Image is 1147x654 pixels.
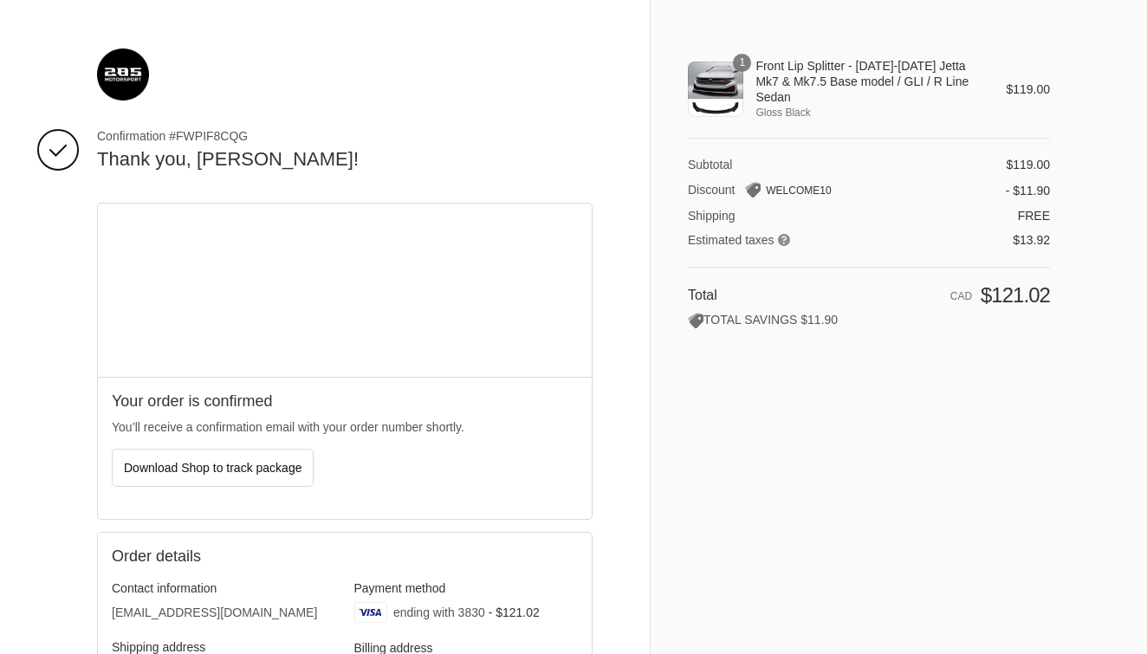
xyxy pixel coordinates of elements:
span: $11.90 [800,313,838,327]
span: ending with 3830 [393,605,485,619]
span: Confirmation #FWPIF8CQG [97,128,593,144]
span: 1 [733,54,751,72]
span: Download Shop to track package [124,461,301,475]
span: Gloss Black [755,105,982,120]
h3: Payment method [354,580,579,596]
span: $119.00 [1006,158,1050,172]
span: WELCOME10 [766,185,831,197]
iframe: Google map displaying pin point of shipping address: Waterloo, Ontario [98,204,593,377]
span: CAD [950,290,972,302]
h2: Order details [112,547,345,567]
span: Free [1018,209,1050,223]
div: Google map displaying pin point of shipping address: Waterloo, Ontario [98,204,592,377]
span: $121.02 [981,283,1050,307]
span: TOTAL SAVINGS [688,313,797,327]
span: $119.00 [1006,82,1050,96]
h2: Your order is confirmed [112,392,578,411]
span: - $11.90 [1006,184,1050,197]
span: $13.92 [1013,233,1050,247]
img: Front Lip Splitter - 2019-2025 Jetta Mk7 & Mk7.5 Base model / GLI / R Line Sedan - Gloss Black [688,62,743,117]
span: Discount [688,183,735,197]
h3: Contact information [112,580,336,596]
span: - $121.02 [489,605,540,619]
th: Estimated taxes [688,223,891,249]
th: Subtotal [688,157,891,172]
span: Total [688,288,717,302]
span: Shipping [688,209,736,223]
bdo: [EMAIL_ADDRESS][DOMAIN_NAME] [112,605,317,619]
p: You’ll receive a confirmation email with your order number shortly. [112,418,578,437]
img: 285 Motorsport [97,49,149,100]
button: Download Shop to track package [112,449,314,487]
h2: Thank you, [PERSON_NAME]! [97,147,593,172]
span: Front Lip Splitter - [DATE]-[DATE] Jetta Mk7 & Mk7.5 Base model / GLI / R Line Sedan [755,58,982,106]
